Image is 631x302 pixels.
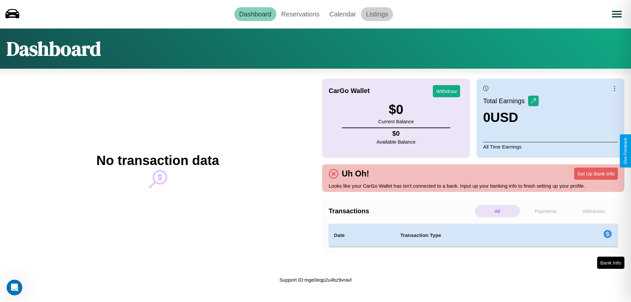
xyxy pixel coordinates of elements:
p: Support ID: mge0eqp2u4bz9vravl [279,275,351,284]
a: Dashboard [234,7,276,21]
p: Payments [523,205,568,217]
p: Available Balance [377,137,416,146]
iframe: Intercom live chat [7,280,22,295]
h2: No transaction data [96,153,219,168]
h4: CarGo Wallet [329,87,370,95]
table: simple table [329,224,618,247]
a: Calendar [324,7,361,21]
h4: Uh Oh! [339,169,372,178]
button: Withdraw [433,85,460,97]
h4: $ 0 [377,130,416,137]
p: Total Earnings [483,95,528,107]
h4: Transaction Type [400,231,549,239]
p: Looks like your CarGo Wallet has isn't connected to a bank. Input up your banking info to finish ... [329,181,618,190]
a: Reservations [276,7,325,21]
p: Withdraws [571,205,616,217]
h4: Transactions [329,207,473,215]
button: Set Up Bank Info [574,168,618,180]
button: Open menu [608,5,626,23]
p: Current Balance [378,117,414,126]
h4: Date [334,231,390,239]
button: Bank Info [597,257,624,269]
p: All [475,205,520,217]
p: All Time Earnings [483,142,618,151]
div: Give Feedback [623,138,628,164]
h3: 0 USD [483,110,539,125]
h1: Dashboard [7,35,101,62]
a: Listings [361,7,393,21]
h3: $ 0 [378,102,414,117]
